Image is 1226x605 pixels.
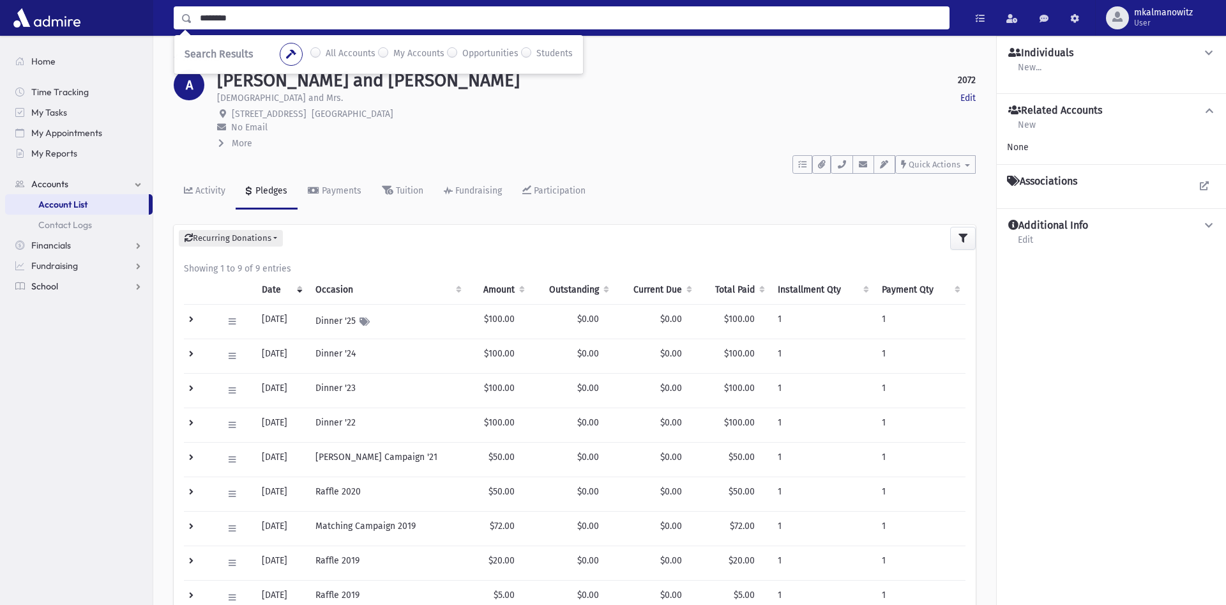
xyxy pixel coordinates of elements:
h4: Related Accounts [1008,104,1102,118]
td: 1 [770,373,875,408]
span: $0.00 [577,486,599,497]
span: Account List [38,199,87,210]
div: Tuition [393,185,423,196]
a: New [1017,118,1036,141]
td: 1 [770,477,875,511]
span: $0.00 [660,452,682,463]
a: Time Tracking [5,82,153,102]
span: $0.00 [660,314,682,325]
td: $100.00 [467,373,530,408]
div: None [1007,141,1216,154]
span: $20.00 [729,555,755,566]
span: $0.00 [577,383,599,394]
span: [STREET_ADDRESS] [232,109,306,119]
td: $100.00 [467,408,530,442]
td: [DATE] [254,546,308,580]
td: [PERSON_NAME] Campaign '21 [308,442,467,477]
span: $100.00 [724,348,755,359]
span: Search Results [185,48,253,60]
td: 1 [874,442,965,477]
a: Contact Logs [5,215,153,235]
a: My Appointments [5,123,153,143]
p: [DEMOGRAPHIC_DATA] and Mrs. [217,91,343,105]
span: Contact Logs [38,219,92,231]
span: $0.00 [660,486,682,497]
div: Showing 1 to 9 of 9 entries [184,262,965,275]
button: Recurring Donations [179,230,283,247]
label: Opportunities [462,47,518,62]
th: Total Paid: activate to sort column ascending [697,275,770,305]
td: 1 [770,339,875,373]
div: Pledges [253,185,287,196]
td: [DATE] [254,373,308,408]
td: $72.00 [467,511,530,546]
span: Financials [31,240,71,251]
td: 1 [874,339,965,373]
td: 1 [874,546,965,580]
button: Individuals [1007,47,1216,60]
h4: Individuals [1008,47,1073,60]
a: New... [1017,60,1042,83]
td: 1 [874,477,965,511]
span: No Email [231,122,268,133]
span: $5.00 [734,590,755,601]
img: AdmirePro [10,5,84,31]
td: 1 [770,304,875,339]
span: $0.00 [577,348,599,359]
a: Activity [174,174,236,210]
td: [DATE] [254,477,308,511]
a: Edit [1017,233,1034,256]
td: [DATE] [254,408,308,442]
span: $0.00 [577,452,599,463]
label: Students [536,47,573,62]
th: Amount: activate to sort column ascending [467,275,530,305]
td: $100.00 [467,339,530,373]
th: Installment Qty: activate to sort column ascending [770,275,875,305]
td: 1 [770,511,875,546]
div: Payments [319,185,361,196]
label: My Accounts [393,47,444,62]
h4: Additional Info [1008,219,1088,233]
td: Dinner '24 [308,339,467,373]
a: Pledges [236,174,298,210]
div: A [174,70,204,100]
td: [DATE] [254,304,308,339]
span: $0.00 [577,314,599,325]
span: $0.00 [660,348,682,359]
span: Accounts [31,178,68,190]
td: $20.00 [467,546,530,580]
a: Accounts [5,174,153,194]
a: Participation [512,174,596,210]
span: $100.00 [724,417,755,428]
span: $50.00 [729,486,755,497]
div: Participation [531,185,586,196]
td: Raffle 2019 [308,546,467,580]
td: [DATE] [254,511,308,546]
td: [DATE] [254,442,308,477]
h1: [PERSON_NAME] and [PERSON_NAME] [217,70,520,91]
span: $50.00 [729,452,755,463]
td: $50.00 [467,477,530,511]
span: $0.00 [577,555,599,566]
a: My Reports [5,143,153,164]
nav: breadcrumb [174,51,220,70]
td: 1 [874,511,965,546]
span: $0.00 [660,417,682,428]
a: Tuition [372,174,434,210]
a: Edit [960,91,976,105]
span: My Reports [31,148,77,159]
button: More [217,137,254,150]
span: Fundraising [31,260,78,272]
td: Raffle 2020 [308,477,467,511]
td: Matching Campaign 2019 [308,511,467,546]
strong: 2072 [958,73,976,87]
div: Activity [193,185,225,196]
span: mkalmanowitz [1134,8,1193,18]
span: $100.00 [724,383,755,394]
div: Fundraising [453,185,502,196]
td: 1 [770,408,875,442]
td: Dinner '25 [308,304,467,339]
span: My Appointments [31,127,102,139]
button: Quick Actions [895,155,976,174]
span: Quick Actions [909,160,960,169]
